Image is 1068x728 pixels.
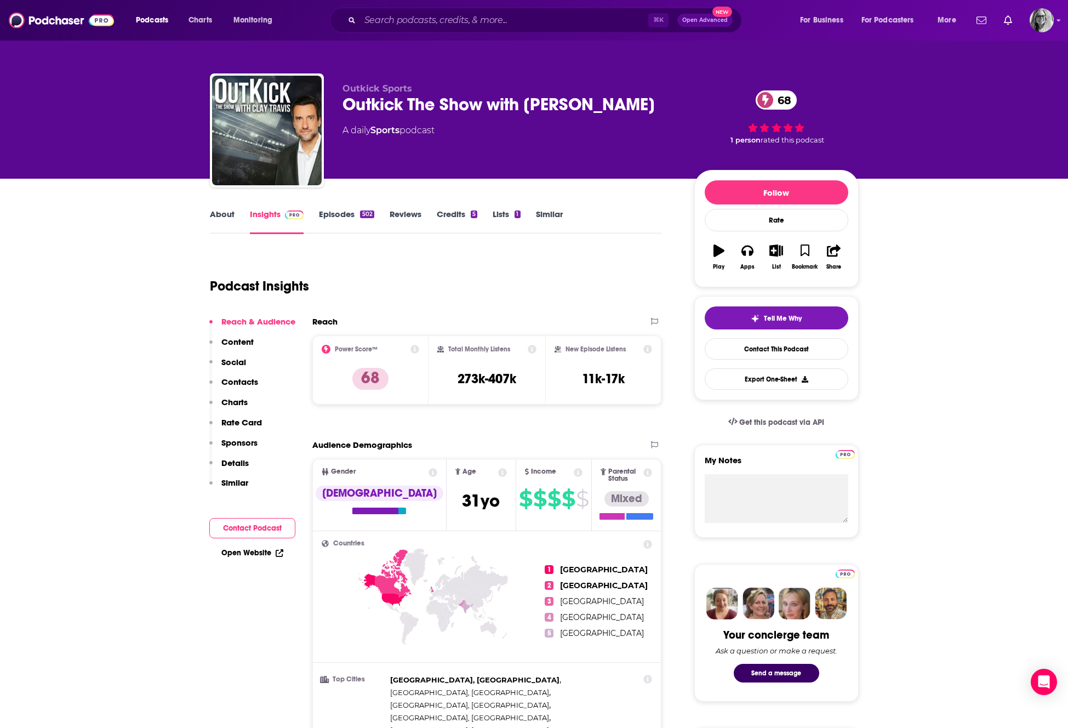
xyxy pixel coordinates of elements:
[189,13,212,28] span: Charts
[209,458,249,478] button: Details
[221,316,295,327] p: Reach & Audience
[854,12,930,29] button: open menu
[390,688,549,697] span: [GEOGRAPHIC_DATA], [GEOGRAPHIC_DATA]
[743,588,774,619] img: Barbara Profile
[322,676,386,683] h3: Top Cities
[226,12,287,29] button: open menu
[221,377,258,387] p: Contacts
[938,13,956,28] span: More
[515,211,520,218] div: 1
[437,209,477,234] a: Credits5
[705,306,848,329] button: tell me why sparkleTell Me Why
[1030,8,1054,32] img: User Profile
[390,712,551,724] span: ,
[723,628,829,642] div: Your concierge team
[221,357,246,367] p: Social
[800,13,843,28] span: For Business
[562,490,575,508] span: $
[331,468,356,475] span: Gender
[761,136,824,144] span: rated this podcast
[560,596,644,606] span: [GEOGRAPHIC_DATA]
[819,237,848,277] button: Share
[767,90,797,110] span: 68
[705,209,848,231] div: Rate
[733,237,762,277] button: Apps
[210,278,309,294] h1: Podcast Insights
[545,629,553,638] span: 5
[815,588,847,619] img: Jon Profile
[531,468,556,475] span: Income
[705,368,848,390] button: Export One-Sheet
[536,209,563,234] a: Similar
[751,314,759,323] img: tell me why sparkle
[340,8,752,33] div: Search podcasts, credits, & more...
[705,455,848,474] label: My Notes
[694,83,859,151] div: 68 1 personrated this podcast
[285,211,304,219] img: Podchaser Pro
[128,12,182,29] button: open menu
[756,90,797,110] a: 68
[836,450,855,459] img: Podchaser Pro
[545,613,553,622] span: 4
[560,581,648,590] span: [GEOGRAPHIC_DATA]
[221,458,249,468] p: Details
[545,581,553,590] span: 2
[560,628,644,638] span: [GEOGRAPHIC_DATA]
[1030,8,1054,32] span: Logged in as KRobison
[390,701,549,709] span: [GEOGRAPHIC_DATA], [GEOGRAPHIC_DATA]
[713,264,724,270] div: Play
[209,437,258,458] button: Sponsors
[604,491,649,507] div: Mixed
[390,686,551,699] span: ,
[719,409,833,436] a: Get this podcast via API
[342,124,435,137] div: A daily podcast
[826,264,841,270] div: Share
[312,316,338,327] h2: Reach
[762,237,790,277] button: List
[352,368,389,390] p: 68
[342,83,412,94] span: Outkick Sports
[319,209,374,234] a: Episodes502
[972,11,991,30] a: Show notifications dropdown
[493,209,520,234] a: Lists1
[705,180,848,204] button: Follow
[582,371,625,387] h3: 11k-17k
[545,565,553,574] span: 1
[740,264,755,270] div: Apps
[705,237,733,277] button: Play
[360,12,648,29] input: Search podcasts, credits, & more...
[212,76,322,185] img: Outkick The Show with Clay Travis
[221,417,262,428] p: Rate Card
[716,646,837,655] div: Ask a question or make a request.
[233,13,272,28] span: Monitoring
[471,211,477,218] div: 5
[390,209,421,234] a: Reviews
[608,468,642,482] span: Parental Status
[930,12,970,29] button: open menu
[209,316,295,337] button: Reach & Audience
[545,597,553,606] span: 3
[9,10,114,31] a: Podchaser - Follow, Share and Rate Podcasts
[181,12,219,29] a: Charts
[390,699,551,712] span: ,
[836,568,855,578] a: Pro website
[136,13,168,28] span: Podcasts
[462,468,476,475] span: Age
[779,588,810,619] img: Jules Profile
[1031,669,1057,695] div: Open Intercom Messenger
[739,418,824,427] span: Get this podcast via API
[772,264,781,270] div: List
[836,448,855,459] a: Pro website
[360,211,374,218] div: 502
[519,490,532,508] span: $
[648,13,669,27] span: ⌘ K
[335,345,378,353] h2: Power Score™
[209,417,262,437] button: Rate Card
[221,548,283,558] a: Open Website
[209,337,254,357] button: Content
[730,136,761,144] span: 1 person
[209,377,258,397] button: Contacts
[458,371,516,387] h3: 273k-407k
[712,7,732,17] span: New
[682,18,728,23] span: Open Advanced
